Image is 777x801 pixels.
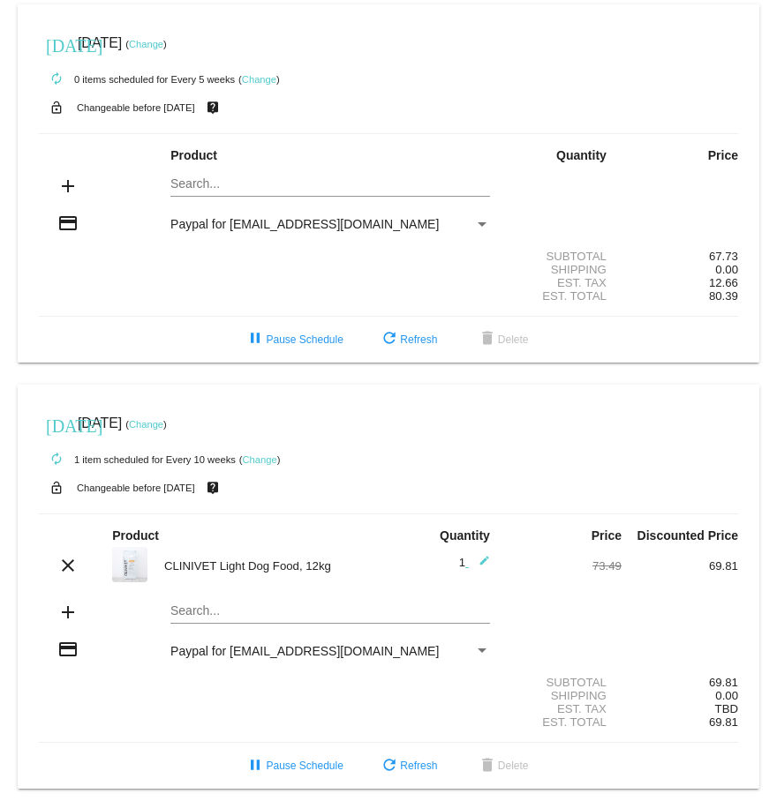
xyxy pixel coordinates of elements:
small: 1 item scheduled for Every 10 weeks [39,454,236,465]
strong: Price [592,528,622,543]
input: Search... [170,177,490,191]
mat-icon: lock_open [46,96,67,119]
strong: Product [170,148,217,162]
button: Refresh [365,750,451,782]
mat-select: Payment Method [170,217,490,231]
small: Changeable before [DATE] [77,483,195,493]
a: Change [242,74,276,85]
div: Subtotal [505,676,622,689]
div: CLINIVET Light Dog Food, 12kg [155,559,388,573]
strong: Quantity [440,528,490,543]
mat-icon: credit_card [57,639,79,660]
span: 80.39 [709,289,738,303]
small: ( ) [125,419,167,430]
button: Delete [463,324,543,356]
span: Pause Schedule [245,333,343,346]
a: Change [242,454,276,465]
div: Shipping [505,263,622,276]
small: Changeable before [DATE] [77,102,195,113]
mat-icon: add [57,176,79,197]
mat-icon: [DATE] [46,34,67,55]
div: Est. Total [505,715,622,729]
mat-icon: delete [477,756,498,777]
img: 79961.jpg [112,547,147,582]
button: Refresh [365,324,451,356]
button: Pause Schedule [230,324,357,356]
mat-icon: refresh [379,756,400,777]
mat-icon: pause [245,329,266,350]
mat-icon: autorenew [46,69,67,90]
strong: Quantity [556,148,607,162]
mat-icon: refresh [379,329,400,350]
mat-icon: lock_open [46,476,67,499]
div: 67.73 [622,250,738,263]
span: Delete [477,333,529,346]
strong: Discounted Price [637,528,738,543]
span: 0.00 [715,263,738,276]
a: Change [129,419,163,430]
mat-icon: [DATE] [46,414,67,435]
span: 12.66 [709,276,738,289]
mat-icon: edit [469,555,490,576]
div: Est. Tax [505,276,622,289]
span: Paypal for [EMAIL_ADDRESS][DOMAIN_NAME] [170,217,439,231]
mat-icon: clear [57,555,79,576]
input: Search... [170,604,490,618]
mat-icon: pause [245,756,266,777]
small: ( ) [125,39,167,49]
small: 0 items scheduled for Every 5 weeks [39,74,235,85]
span: Refresh [379,760,437,772]
div: 69.81 [622,676,738,689]
mat-icon: add [57,602,79,623]
span: Pause Schedule [245,760,343,772]
div: Subtotal [505,250,622,263]
div: Est. Total [505,289,622,303]
span: 69.81 [709,715,738,729]
span: 0.00 [715,689,738,702]
mat-icon: autorenew [46,449,67,470]
mat-icon: live_help [202,96,223,119]
strong: Product [112,528,159,543]
strong: Price [708,148,738,162]
span: Delete [477,760,529,772]
span: TBD [715,702,738,715]
span: Paypal for [EMAIL_ADDRESS][DOMAIN_NAME] [170,644,439,658]
mat-icon: credit_card [57,213,79,234]
button: Pause Schedule [230,750,357,782]
div: Est. Tax [505,702,622,715]
div: 69.81 [622,559,738,573]
span: 1 [459,556,490,569]
span: Refresh [379,333,437,346]
div: 73.49 [505,559,622,573]
button: Delete [463,750,543,782]
mat-icon: delete [477,329,498,350]
small: ( ) [238,74,280,85]
div: Shipping [505,689,622,702]
mat-select: Payment Method [170,644,490,658]
mat-icon: live_help [202,476,223,499]
small: ( ) [239,454,281,465]
a: Change [129,39,163,49]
